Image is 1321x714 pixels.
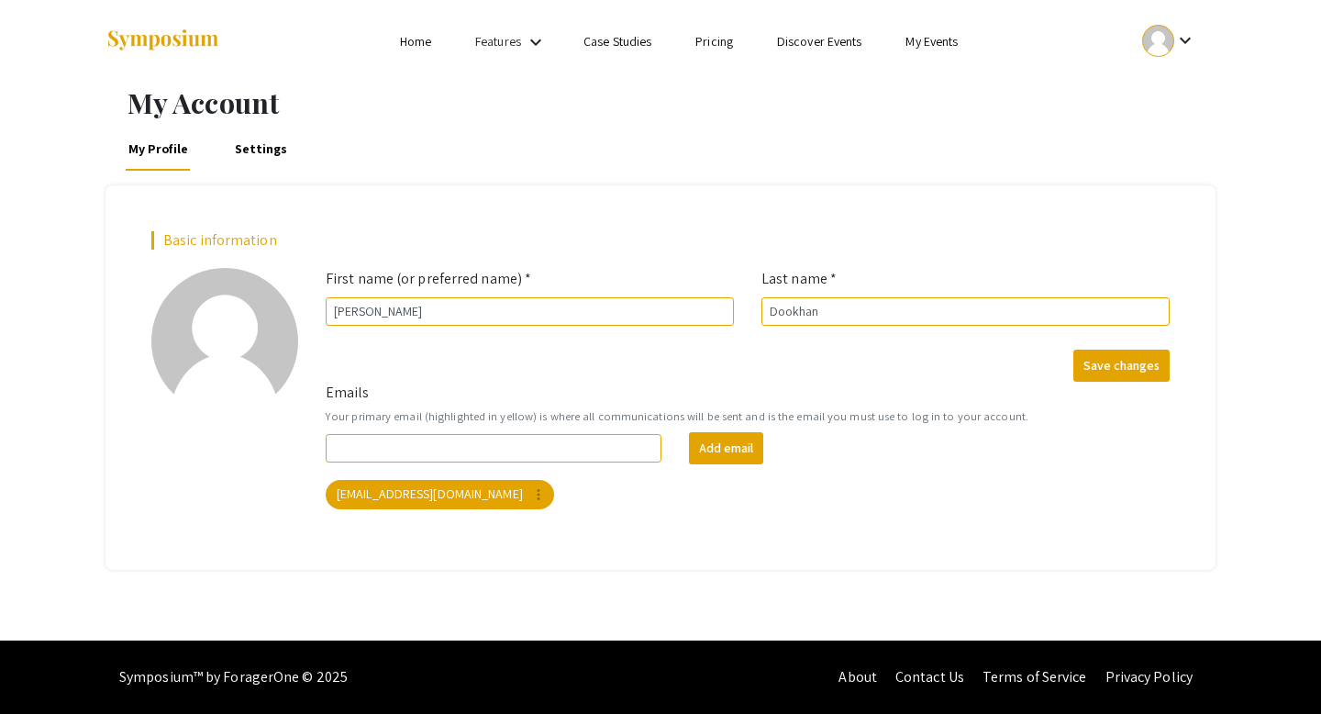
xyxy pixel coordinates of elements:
div: Symposium™ by ForagerOne © 2025 [119,641,348,714]
app-email-chip: Your primary email [322,476,558,513]
h2: Basic information [151,231,1170,249]
img: Symposium by ForagerOne [105,28,220,53]
a: Discover Events [777,33,862,50]
a: Privacy Policy [1105,667,1193,686]
button: Expand account dropdown [1123,20,1216,61]
a: Contact Us [895,667,964,686]
button: Add email [689,432,763,464]
a: Terms of Service [982,667,1087,686]
mat-chip: [EMAIL_ADDRESS][DOMAIN_NAME] [326,480,554,509]
a: Features [475,33,521,50]
iframe: Chat [14,631,78,700]
a: My Profile [126,127,192,171]
mat-icon: Expand account dropdown [1174,29,1196,51]
mat-chip-list: Your emails [326,476,1170,513]
small: Your primary email (highlighted in yellow) is where all communications will be sent and is the em... [326,407,1170,425]
a: Settings [231,127,291,171]
a: My Events [905,33,958,50]
a: Home [400,33,431,50]
mat-icon: Expand Features list [525,31,547,53]
label: Emails [326,382,370,404]
button: Save changes [1073,350,1170,382]
a: About [838,667,877,686]
label: Last name * [761,268,837,290]
label: First name (or preferred name) * [326,268,531,290]
h1: My Account [128,86,1216,119]
a: Pricing [695,33,733,50]
mat-icon: more_vert [530,486,547,503]
a: Case Studies [583,33,651,50]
